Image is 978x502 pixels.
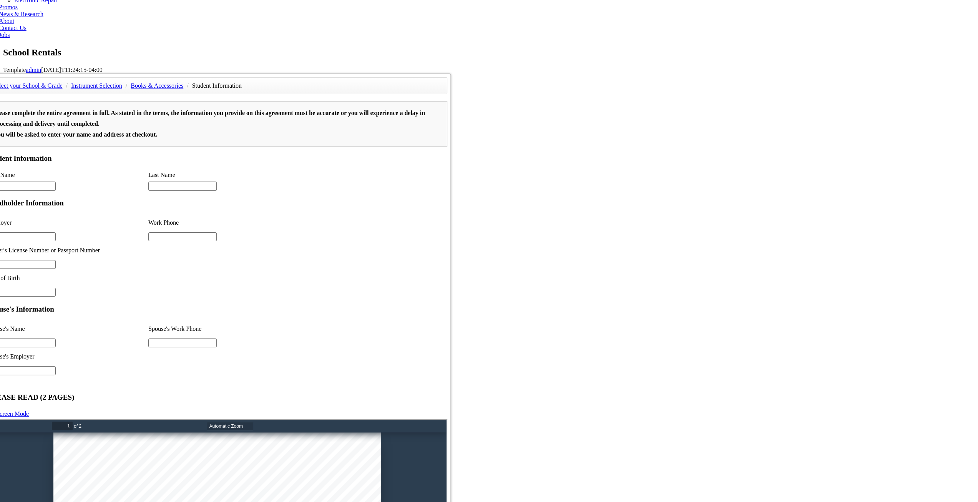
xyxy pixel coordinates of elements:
[148,214,309,231] li: Work Phone
[131,82,183,89] a: Books & Accessories
[219,2,274,10] select: Zoom
[71,82,122,89] a: Instrument Selection
[41,67,102,73] span: [DATE]T11:24:15-04:00
[192,80,242,91] li: Student Information
[185,82,190,89] span: /
[148,320,309,337] li: Spouse's Work Phone
[3,67,26,73] span: Template
[85,2,96,10] span: of 2
[124,82,129,89] span: /
[148,170,309,180] li: Last Name
[26,67,41,73] a: admin
[64,2,85,10] input: Page
[64,82,70,89] span: /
